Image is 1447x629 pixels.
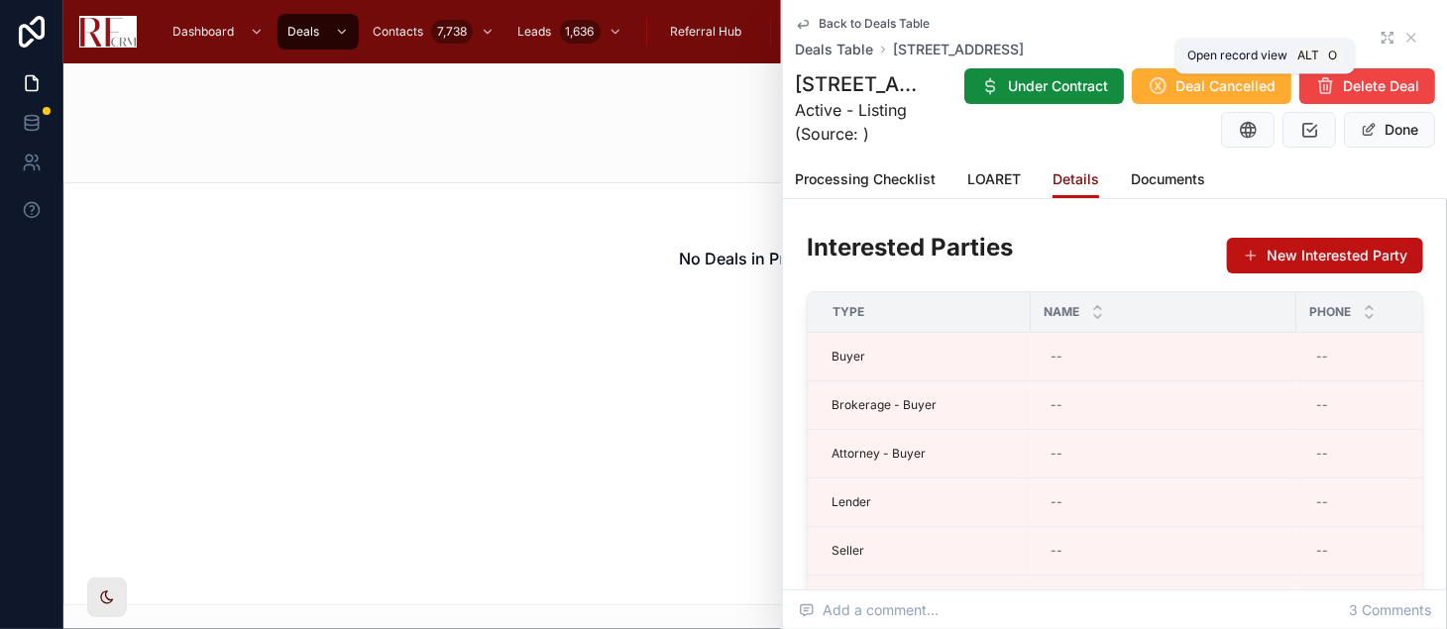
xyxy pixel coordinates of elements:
[1187,48,1287,63] span: Open record view
[964,68,1124,104] button: Under Contract
[1227,238,1423,273] button: New Interested Party
[1051,494,1062,510] div: --
[1051,397,1062,413] div: --
[661,14,756,50] a: Referral Hub
[163,14,274,50] a: Dashboard
[807,231,1013,263] h2: Interested Parties
[1051,543,1062,559] div: --
[671,24,742,40] span: Referral Hub
[680,247,832,270] h2: No Deals in Process
[278,14,359,50] a: Deals
[795,169,936,189] span: Processing Checklist
[287,24,319,40] span: Deals
[1316,543,1328,559] div: --
[833,304,864,320] span: Type
[431,20,473,44] div: 7,738
[172,24,234,40] span: Dashboard
[508,14,632,50] a: Leads1,636
[1309,304,1351,320] span: Phone
[795,161,936,201] a: Processing Checklist
[153,10,1368,53] div: scrollable content
[832,543,864,559] span: Seller
[79,16,137,48] img: App logo
[560,20,601,44] div: 1,636
[799,600,939,620] span: Add a comment...
[832,494,871,510] span: Lender
[1316,397,1328,413] div: --
[1131,161,1205,201] a: Documents
[1316,446,1328,462] div: --
[518,24,552,40] span: Leads
[819,16,930,32] span: Back to Deals Table
[1051,349,1062,365] div: --
[1344,112,1435,148] button: Done
[1349,600,1431,620] span: 3 Comments
[1343,76,1419,96] span: Delete Deal
[1053,161,1099,199] a: Details
[373,24,423,40] span: Contacts
[832,397,937,413] span: Brokerage - Buyer
[967,161,1021,201] a: LOARET
[1044,304,1079,320] span: Name
[1325,48,1341,63] span: O
[795,70,930,98] h1: [STREET_ADDRESS]
[1132,68,1291,104] button: Deal Cancelled
[832,349,865,365] span: Buyer
[795,40,873,59] a: Deals Table
[1131,169,1205,189] span: Documents
[363,14,504,50] a: Contacts7,738
[1008,76,1108,96] span: Under Contract
[1297,48,1319,63] span: Alt
[832,446,926,462] span: Attorney - Buyer
[1051,446,1062,462] div: --
[893,40,1024,59] a: [STREET_ADDRESS]
[1299,68,1435,104] button: Delete Deal
[1316,494,1328,510] div: --
[1053,169,1099,189] span: Details
[795,16,930,32] a: Back to Deals Table
[1175,76,1276,96] span: Deal Cancelled
[1316,349,1328,365] div: --
[967,169,1021,189] span: LOARET
[795,98,930,146] span: Active - Listing (Source: )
